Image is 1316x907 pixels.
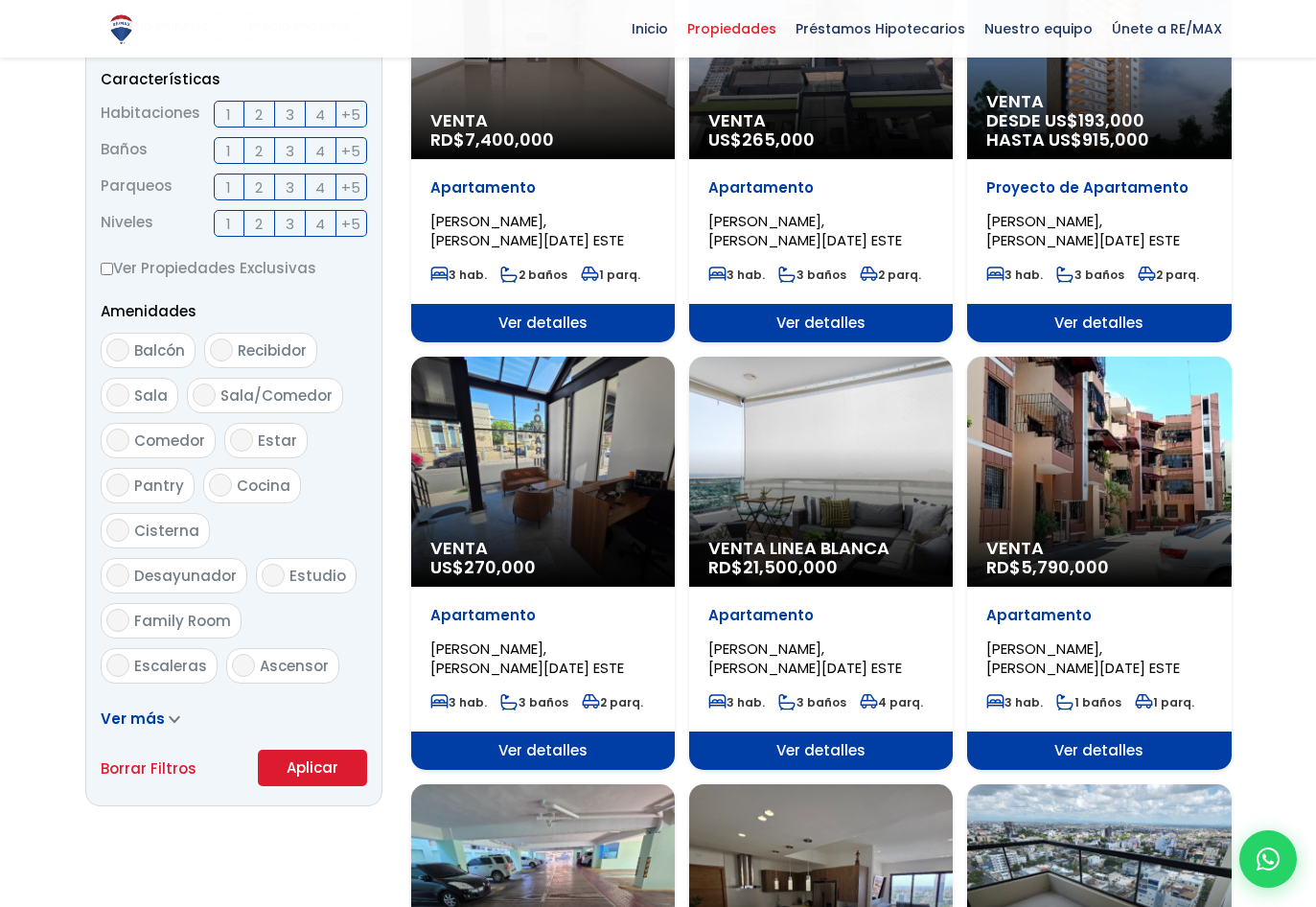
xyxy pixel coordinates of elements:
span: 2 baños [500,267,567,283]
img: Logo de REMAX [104,12,138,46]
span: Venta [430,111,656,130]
span: 3 [286,139,294,163]
input: Comedor [106,429,129,452]
p: Apartamento [986,606,1212,625]
span: US$ [430,555,536,579]
span: Ascensor [260,656,329,676]
span: 265,000 [742,128,815,151]
span: 270,000 [464,555,536,579]
span: RD$ [986,555,1109,579]
span: Venta [430,539,656,558]
span: Habitaciones [101,101,200,128]
input: Pantry [106,474,129,497]
span: 2 [255,212,263,236]
span: 4 [315,139,325,163]
input: Cisterna [106,519,129,542]
a: Ver más [101,709,180,729]
span: Ver detalles [411,304,675,342]
span: Baños [101,137,148,164]
span: Ver detalles [967,304,1231,342]
span: Sala/Comedor [220,385,333,406]
span: 3 baños [500,694,568,710]
span: 4 [315,103,325,127]
span: 2 [255,139,263,163]
span: Venta Linea Blanca [708,539,934,558]
span: +5 [341,175,360,199]
span: 3 baños [778,267,846,283]
span: 2 [255,175,263,199]
span: 4 [315,212,325,236]
span: Balcón [134,340,185,360]
span: 3 hab. [986,694,1043,710]
input: Estudio [262,564,285,587]
span: Recibidor [238,340,307,360]
span: Propiedades [678,14,786,43]
a: Borrar Filtros [101,756,196,780]
span: Cocina [237,476,290,496]
span: 2 [255,103,263,127]
span: 1 [226,212,231,236]
span: 1 [226,139,231,163]
span: 2 parq. [860,267,921,283]
span: DESDE US$ [986,111,1212,150]
a: Venta RD$5,790,000 Apartamento [PERSON_NAME], [PERSON_NAME][DATE] ESTE 3 hab. 1 baños 1 parq. Ver... [967,357,1231,770]
input: Cocina [209,474,232,497]
span: Family Room [134,611,231,631]
a: Venta Linea Blanca RD$21,500,000 Apartamento [PERSON_NAME], [PERSON_NAME][DATE] ESTE 3 hab. 3 bañ... [689,357,953,770]
span: 7,400,000 [465,128,554,151]
span: 1 [226,175,231,199]
span: HASTA US$ [986,130,1212,150]
span: Parqueos [101,174,173,200]
span: 3 [286,175,294,199]
input: Ascensor [232,654,255,677]
span: [PERSON_NAME], [PERSON_NAME][DATE] ESTE [986,211,1180,250]
span: 3 hab. [986,267,1043,283]
span: 1 baños [1056,694,1121,710]
span: 21,500,000 [743,555,838,579]
span: Ver detalles [689,304,953,342]
a: Venta US$270,000 Apartamento [PERSON_NAME], [PERSON_NAME][DATE] ESTE 3 hab. 3 baños 2 parq. Ver d... [411,357,675,770]
span: 1 [226,103,231,127]
span: Ver más [101,709,165,729]
span: 193,000 [1078,108,1144,132]
p: Amenidades [101,299,367,323]
span: Préstamos Hipotecarios [786,14,975,43]
span: 5,790,000 [1021,555,1109,579]
span: Pantry [134,476,184,496]
span: +5 [341,212,360,236]
span: 4 [315,175,325,199]
span: Estudio [289,566,346,586]
span: Nuestro equipo [975,14,1102,43]
p: Características [101,67,367,91]
input: Escaleras [106,654,129,677]
span: [PERSON_NAME], [PERSON_NAME][DATE] ESTE [430,211,624,250]
input: Family Room [106,609,129,632]
input: Balcón [106,338,129,361]
span: Ver detalles [689,732,953,770]
span: 3 hab. [708,694,765,710]
span: 3 baños [778,694,846,710]
p: Apartamento [430,606,656,625]
span: +5 [341,139,360,163]
span: Ver detalles [967,732,1231,770]
p: Apartamento [430,178,656,198]
span: Inicio [622,14,678,43]
p: Proyecto de Apartamento [986,178,1212,198]
span: [PERSON_NAME], [PERSON_NAME][DATE] ESTE [708,211,902,250]
span: Escaleras [134,656,207,676]
span: 2 parq. [582,694,643,710]
span: 915,000 [1082,128,1149,151]
span: 3 hab. [430,694,487,710]
input: Recibidor [210,338,233,361]
input: Sala [106,384,129,407]
span: [PERSON_NAME], [PERSON_NAME][DATE] ESTE [430,639,624,678]
input: Sala/Comedor [193,384,216,407]
span: [PERSON_NAME], [PERSON_NAME][DATE] ESTE [986,639,1180,678]
span: 1 parq. [1135,694,1194,710]
label: Ver Propiedades Exclusivas [101,256,367,280]
span: Comedor [134,430,205,451]
button: Aplicar [258,750,367,786]
span: Estar [258,430,297,451]
span: Venta [986,92,1212,111]
input: Ver Propiedades Exclusivas [101,263,113,275]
